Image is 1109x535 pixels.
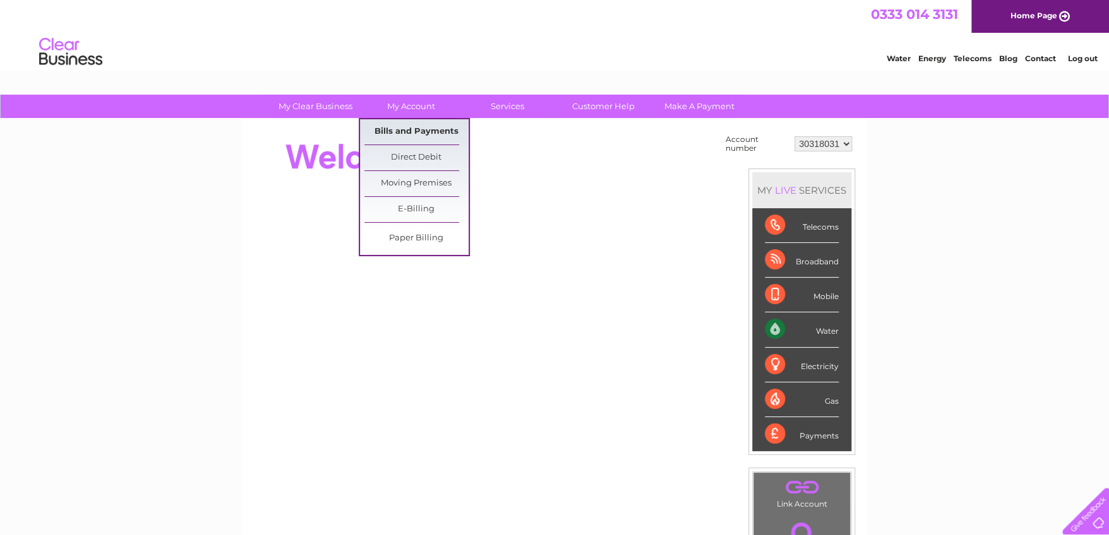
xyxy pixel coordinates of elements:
a: My Account [359,95,464,118]
a: 0333 014 3131 [871,6,958,22]
a: Water [887,54,911,63]
a: Make A Payment [647,95,752,118]
a: . [757,476,847,498]
div: Electricity [765,348,839,382]
div: Broadband [765,243,839,278]
div: MY SERVICES [752,172,851,208]
a: Energy [918,54,946,63]
div: LIVE [772,184,799,196]
div: Gas [765,382,839,417]
a: Bills and Payments [364,119,469,144]
td: Account number [722,132,791,156]
a: My Clear Business [263,95,368,118]
div: Telecoms [765,208,839,243]
a: Telecoms [954,54,992,63]
div: Payments [765,417,839,451]
a: Log out [1067,54,1097,63]
a: Blog [999,54,1017,63]
a: Moving Premises [364,171,469,196]
div: Clear Business is a trading name of Verastar Limited (registered in [GEOGRAPHIC_DATA] No. 3667643... [257,7,854,61]
a: E-Billing [364,197,469,222]
a: Direct Debit [364,145,469,170]
td: Link Account [753,472,851,512]
a: Contact [1025,54,1056,63]
img: logo.png [39,33,103,71]
div: Mobile [765,278,839,312]
a: Customer Help [551,95,656,118]
a: Paper Billing [364,226,469,251]
a: Services [455,95,560,118]
div: Water [765,312,839,347]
